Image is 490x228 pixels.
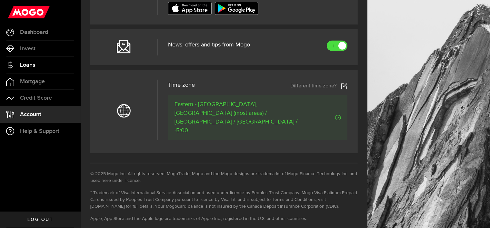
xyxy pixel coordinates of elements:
[168,82,195,88] span: Time zone
[20,46,35,52] span: Invest
[215,2,258,15] img: badge-google-play.svg
[20,112,41,117] span: Account
[20,29,48,35] span: Dashboard
[168,42,250,48] span: News, offers and tips from Mogo
[290,83,347,89] a: Different time zone?
[90,215,358,222] li: Apple, App Store and the Apple logo are trademarks of Apple Inc., registered in the U.S. and othe...
[20,79,45,84] span: Mortgage
[90,171,358,184] li: © 2025 Mogo Inc. All rights reserved. MogoTrade, Mogo and the Mogo designs are trademarks of Mogo...
[308,115,341,121] span: Verified
[20,95,52,101] span: Credit Score
[90,190,358,210] li: * Trademark of Visa International Service Association and used under licence by Peoples Trust Com...
[168,2,212,15] img: badge-app-store.svg
[5,3,25,22] button: Open LiveChat chat widget
[175,100,308,135] span: Eastern - [GEOGRAPHIC_DATA], [GEOGRAPHIC_DATA] (most areas) / [GEOGRAPHIC_DATA] / [GEOGRAPHIC_DAT...
[20,62,35,68] span: Loans
[27,217,53,222] span: Log out
[20,128,59,134] span: Help & Support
